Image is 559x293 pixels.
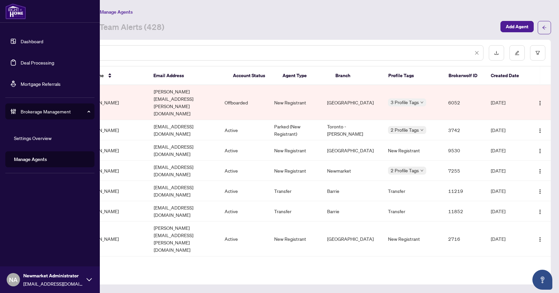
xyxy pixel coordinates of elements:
[443,221,485,256] td: 2716
[535,97,545,108] button: Logo
[5,3,26,19] img: logo
[78,201,148,221] td: [PERSON_NAME]
[420,128,424,132] span: down
[219,181,269,201] td: Active
[391,167,419,174] span: 2 Profile Tags
[78,140,148,161] td: [PERSON_NAME]
[391,126,419,134] span: 2 Profile Tags
[383,221,443,256] td: New Registrant
[23,280,83,287] span: [EMAIL_ADDRESS][DOMAIN_NAME]
[506,21,528,32] span: Add Agent
[148,221,219,256] td: [PERSON_NAME][EMAIL_ADDRESS][PERSON_NAME][DOMAIN_NAME]
[537,128,543,133] img: Logo
[532,270,552,290] button: Open asap
[269,85,322,120] td: New Registrant
[443,181,485,201] td: 11219
[383,181,443,201] td: Transfer
[542,25,547,30] span: arrow-left
[322,120,383,140] td: Toronto - [PERSON_NAME]
[485,221,528,256] td: [DATE]
[322,201,383,221] td: Barrie
[21,60,54,66] a: Deal Processing
[443,120,485,140] td: 3742
[535,145,545,156] button: Logo
[535,206,545,217] button: Logo
[219,201,269,221] td: Active
[21,81,61,87] a: Mortgage Referrals
[269,201,322,221] td: Transfer
[269,181,322,201] td: Transfer
[78,120,148,140] td: [PERSON_NAME]
[509,45,525,61] button: edit
[148,161,219,181] td: [EMAIL_ADDRESS][DOMAIN_NAME]
[420,101,424,104] span: down
[269,161,322,181] td: New Registrant
[100,9,133,15] span: Manage Agents
[23,272,83,279] span: Newmarket Administrator
[269,120,322,140] td: Parked (New Registrant)
[148,85,219,120] td: [PERSON_NAME][EMAIL_ADDRESS][PERSON_NAME][DOMAIN_NAME]
[485,67,528,85] th: Created Date
[537,169,543,174] img: Logo
[9,275,18,284] span: NA
[537,237,543,242] img: Logo
[269,221,322,256] td: New Registrant
[535,51,540,55] span: filter
[78,181,148,201] td: [PERSON_NAME]
[485,140,528,161] td: [DATE]
[537,189,543,194] img: Logo
[78,221,148,256] td: [PERSON_NAME]
[77,67,148,85] th: Full Name
[148,120,219,140] td: [EMAIL_ADDRESS][DOMAIN_NAME]
[485,120,528,140] td: [DATE]
[78,161,148,181] td: [PERSON_NAME]
[500,21,534,32] button: Add Agent
[485,201,528,221] td: [DATE]
[535,186,545,196] button: Logo
[537,100,543,106] img: Logo
[148,201,219,221] td: [EMAIL_ADDRESS][DOMAIN_NAME]
[443,161,485,181] td: 7255
[322,221,383,256] td: [GEOGRAPHIC_DATA]
[443,201,485,221] td: 11852
[383,67,443,85] th: Profile Tags
[99,22,164,34] a: Team Alerts (428)
[515,51,519,55] span: edit
[148,140,219,161] td: [EMAIL_ADDRESS][DOMAIN_NAME]
[474,51,479,55] span: close
[330,67,383,85] th: Branch
[494,51,499,55] span: download
[228,67,277,85] th: Account Status
[219,85,269,120] td: Offboarded
[322,85,383,120] td: [GEOGRAPHIC_DATA]
[535,165,545,176] button: Logo
[148,67,228,85] th: Email Address
[537,209,543,215] img: Logo
[219,120,269,140] td: Active
[322,140,383,161] td: [GEOGRAPHIC_DATA]
[391,98,419,106] span: 3 Profile Tags
[535,233,545,244] button: Logo
[443,140,485,161] td: 9530
[383,140,443,161] td: New Registrant
[535,125,545,135] button: Logo
[485,85,528,120] td: [DATE]
[14,156,47,162] a: Manage Agents
[485,181,528,201] td: [DATE]
[219,221,269,256] td: Active
[219,140,269,161] td: Active
[21,108,90,115] span: Brokerage Management
[219,161,269,181] td: Active
[530,45,545,61] button: filter
[269,140,322,161] td: New Registrant
[277,67,330,85] th: Agent Type
[485,161,528,181] td: [DATE]
[21,38,43,44] a: Dashboard
[489,45,504,61] button: download
[383,201,443,221] td: Transfer
[322,161,383,181] td: Newmarket
[420,169,424,172] span: down
[78,85,148,120] td: [PERSON_NAME]
[443,85,485,120] td: 6052
[322,181,383,201] td: Barrie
